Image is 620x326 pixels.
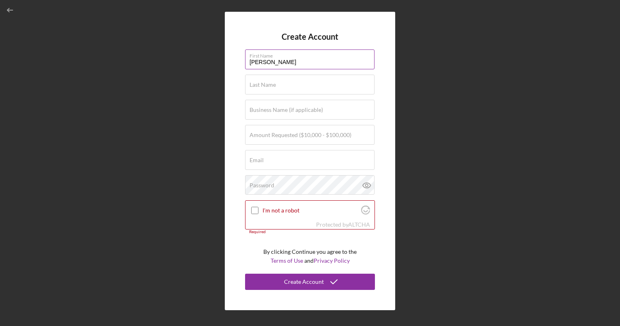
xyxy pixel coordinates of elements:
[348,221,370,228] a: Visit Altcha.org
[316,221,370,228] div: Protected by
[271,257,303,264] a: Terms of Use
[284,274,324,290] div: Create Account
[250,157,264,163] label: Email
[250,182,274,189] label: Password
[250,132,351,138] label: Amount Requested ($10,000 - $100,000)
[263,247,357,266] p: By clicking Continue you agree to the and
[361,209,370,216] a: Visit Altcha.org
[282,32,338,41] h4: Create Account
[250,107,323,113] label: Business Name (if applicable)
[245,229,375,234] div: Required
[263,207,359,214] label: I'm not a robot
[250,50,375,59] label: First Name
[250,81,276,88] label: Last Name
[314,257,350,264] a: Privacy Policy
[245,274,375,290] button: Create Account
